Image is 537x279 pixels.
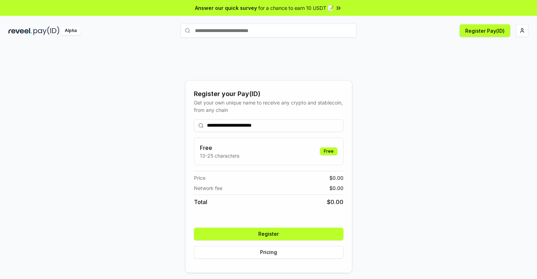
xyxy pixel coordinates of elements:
[194,89,343,99] div: Register your Pay(ID)
[258,4,334,12] span: for a chance to earn 10 USDT 📝
[327,198,343,206] span: $ 0.00
[194,174,206,182] span: Price
[194,228,343,240] button: Register
[8,26,32,35] img: reveel_dark
[194,184,222,192] span: Network fee
[61,26,81,35] div: Alpha
[320,147,337,155] div: Free
[194,246,343,259] button: Pricing
[194,99,343,114] div: Get your own unique name to receive any crypto and stablecoin, from any chain
[194,198,207,206] span: Total
[195,4,257,12] span: Answer our quick survey
[329,184,343,192] span: $ 0.00
[33,26,59,35] img: pay_id
[200,144,239,152] h3: Free
[329,174,343,182] span: $ 0.00
[200,152,239,159] p: 13-25 characters
[460,24,510,37] button: Register Pay(ID)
